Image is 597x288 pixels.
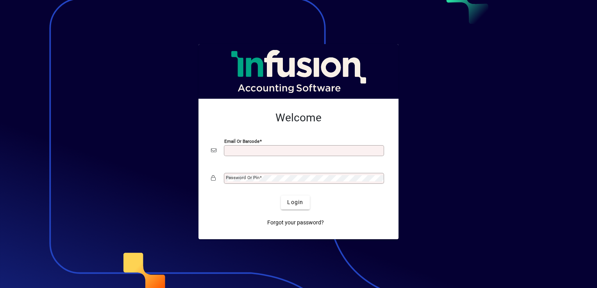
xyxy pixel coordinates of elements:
[224,138,259,144] mat-label: Email or Barcode
[264,216,327,230] a: Forgot your password?
[287,198,303,206] span: Login
[211,111,386,124] h2: Welcome
[281,196,309,210] button: Login
[226,175,259,180] mat-label: Password or Pin
[267,219,324,227] span: Forgot your password?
